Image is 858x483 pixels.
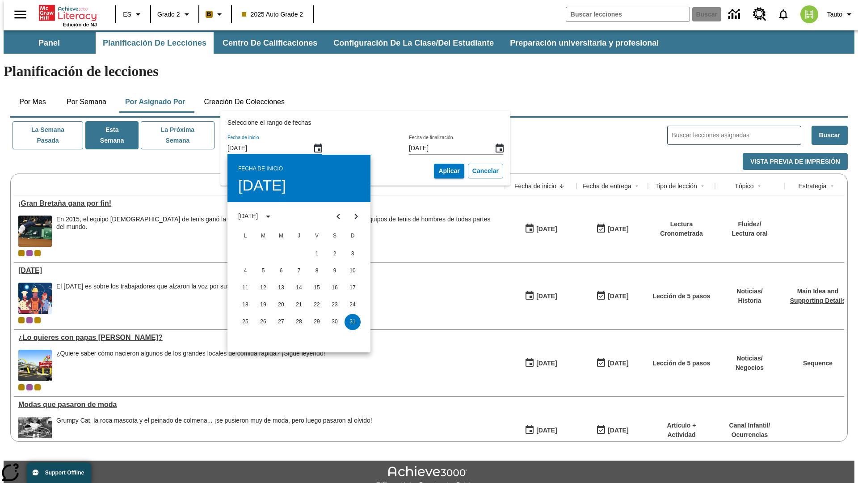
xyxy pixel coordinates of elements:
button: Esta semana [85,121,139,149]
button: 07/26/25: Primer día en que estuvo disponible la lección [522,355,560,372]
button: Grado: Grado 2, Elige un grado [154,6,196,22]
button: Perfil/Configuración [824,6,858,22]
div: OL 2025 Auto Grade 3 [26,250,33,256]
div: En 2015, el equipo [DEMOGRAPHIC_DATA] de tenis ganó la Copa [PERSON_NAME]. En la copa participaro... [56,216,500,231]
button: Abrir el menú lateral [7,1,34,28]
div: ¿Lo quieres con papas fritas? [18,334,500,342]
button: 09/01/25: Primer día en que estuvo disponible la lección [522,220,560,237]
div: OL 2025 Auto Grade 3 [26,317,33,323]
div: Modas que pasaron de moda [18,401,500,409]
button: Por mes [10,91,55,113]
div: Subbarra de navegación [4,30,854,54]
span: Edición de NJ [63,22,97,27]
div: Fecha de entrega [582,182,631,191]
div: [DATE] [536,425,557,436]
span: Tauto [827,10,842,19]
button: 09/07/25: Último día en que podrá accederse la lección [593,288,631,305]
div: Tipo de lección [655,182,697,191]
div: [DATE] [536,358,557,369]
button: 28 agosto, 2025 [291,314,307,330]
a: ¿Lo quieres con papas fritas?, Lecciones [18,334,500,342]
button: Día Vista Está abierto, cambiar a Año Vista [261,209,276,224]
div: [DATE] [536,291,557,302]
button: 1 agosto, 2025 [309,246,325,262]
p: Negocios [736,363,764,373]
div: Clase actual [18,384,25,390]
button: 6 agosto, 2025 [273,263,289,279]
p: Artículo + Actividad [652,421,711,440]
span: ES [123,10,131,19]
p: Canal Infantil / [729,421,770,430]
span: Clase actual [18,250,25,256]
h1: Planificación de lecciones [4,63,854,80]
p: Historia [736,296,762,305]
span: 2025 Auto Grade 2 [242,10,303,19]
div: Subbarra de navegación [4,32,667,54]
span: miércoles [273,227,289,245]
button: Sort [697,181,708,191]
button: 25 agosto, 2025 [237,314,253,330]
button: 19 agosto, 2025 [255,297,271,313]
button: Cancelar [468,164,503,178]
button: 21 agosto, 2025 [291,297,307,313]
button: 07/19/25: Primer día en que estuvo disponible la lección [522,422,560,439]
p: Noticias / [736,287,762,296]
button: Support Offline [27,462,91,483]
span: viernes [309,227,325,245]
div: En 2015, el equipo británico de tenis ganó la Copa Davis. En la copa participaron equipos de teni... [56,216,500,247]
div: [DATE] [536,224,557,235]
button: 30 agosto, 2025 [327,314,343,330]
button: 14 agosto, 2025 [291,280,307,296]
span: sábado [327,227,343,245]
div: [DATE] [608,224,628,235]
p: Lección de 5 pasos [652,292,710,301]
button: Boost El color de la clase es anaranjado claro. Cambiar el color de la clase. [202,6,228,22]
button: mes anterior [329,208,347,225]
div: El Día del Trabajo es sobre los trabajadores que alzaron la voz por sus derechos y cambiaron el m... [56,283,323,314]
input: Buscar campo [566,7,690,21]
div: Fecha de inicio [514,182,556,191]
button: Panel [4,32,94,54]
button: Preparación universitaria y profesional [503,32,666,54]
button: 2 agosto, 2025 [327,246,343,262]
a: Main Idea and Supporting Details [790,288,845,304]
span: Clase actual [18,317,25,323]
span: Support Offline [45,470,84,476]
button: 22 agosto, 2025 [309,297,325,313]
button: próximo mes [347,208,365,225]
div: ¿Quiere saber cómo nacieron algunos de los grandes locales de comida rápida? ¡Sigue leyendo! [56,350,325,357]
span: martes [255,227,271,245]
button: Por semana [59,91,114,113]
div: Grumpy Cat, la roca mascota y el peinado de colmena... ¡se pusieron muy de moda, pero luego pasar... [56,417,372,448]
div: OL 2025 Auto Grade 3 [26,384,33,390]
a: Sequence [803,360,833,367]
div: [DATE] [608,425,628,436]
span: Grado 2 [157,10,180,19]
button: 24 agosto, 2025 [345,297,361,313]
span: B [207,8,211,20]
div: Tópico [735,182,753,191]
button: 09/01/25: Primer día en que estuvo disponible la lección [522,288,560,305]
button: 23 agosto, 2025 [327,297,343,313]
button: La próxima semana [141,121,214,149]
button: 07/03/26: Último día en que podrá accederse la lección [593,355,631,372]
img: avatar image [800,5,818,23]
button: Por asignado por [118,91,193,113]
img: Uno de los primeros locales de McDonald's, con el icónico letrero rojo y los arcos amarillos. [18,350,52,381]
span: New 2025 class [34,384,41,390]
button: 20 agosto, 2025 [273,297,289,313]
div: Día del Trabajo [18,267,500,275]
div: New 2025 class [34,250,41,256]
button: 7 agosto, 2025 [291,263,307,279]
button: Buscar [812,126,848,145]
button: Sort [754,181,765,191]
a: ¡Gran Bretaña gana por fin!, Lecciones [18,199,500,208]
p: Lectura Cronometrada [652,220,711,238]
a: Centro de información [723,2,748,27]
button: Fecha de finalización, Selecciona una fecha, septiembre 6, 2025, Seleccionada [491,140,509,157]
